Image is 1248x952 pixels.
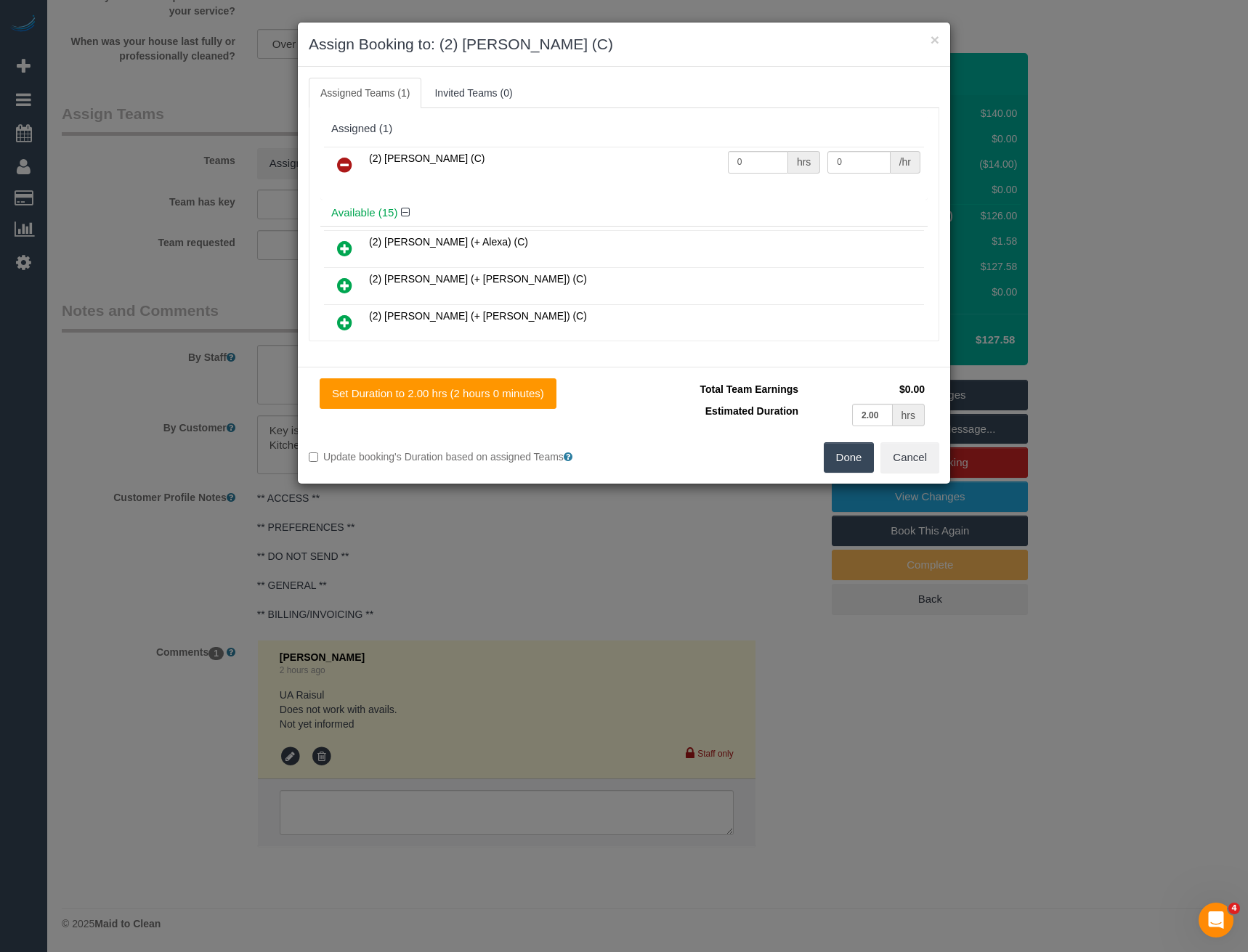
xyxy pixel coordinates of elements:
button: Cancel [880,442,939,473]
td: $0.00 [802,378,928,400]
div: hrs [788,151,820,174]
button: Done [824,442,875,473]
input: Update booking's Duration based on assigned Teams [309,452,318,462]
div: /hr [891,151,920,174]
div: hrs [893,404,925,426]
span: (2) [PERSON_NAME] (C) [369,152,485,164]
span: (2) [PERSON_NAME] (+ Alexa) (C) [369,236,528,248]
iframe: Intercom live chat [1199,903,1233,937]
button: Set Duration to 2.00 hrs (2 hours 0 minutes) [320,378,556,409]
h4: Available (15) [331,207,917,219]
label: Update booking's Duration based on assigned Teams [309,449,613,464]
a: Invited Teams (0) [423,78,524,108]
h3: Assign Booking to: (2) [PERSON_NAME] (C) [309,33,939,55]
span: (2) [PERSON_NAME] (+ [PERSON_NAME]) (C) [369,310,587,322]
button: × [931,32,939,47]
div: Assigned (1) [331,123,917,135]
a: Assigned Teams (1) [309,78,421,108]
span: (2) [PERSON_NAME] (+ [PERSON_NAME]) (C) [369,273,587,285]
span: 4 [1228,903,1240,914]
span: Estimated Duration [705,405,798,417]
td: Total Team Earnings [635,378,802,400]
